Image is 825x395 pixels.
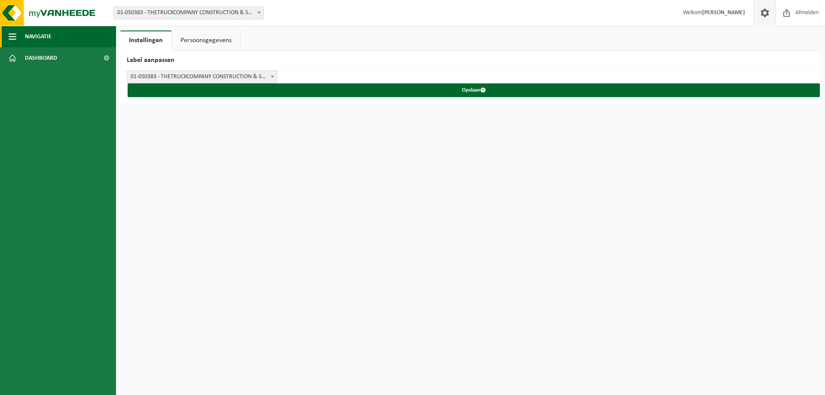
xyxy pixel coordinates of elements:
[120,31,171,50] a: Instellingen
[113,6,264,19] span: 01-050383 - THETRUCKCOMPANY CONSTRUCTION & SERVICE - GITS
[120,50,821,70] h2: Label aanpassen
[127,71,277,83] span: 01-050383 - THETRUCKCOMPANY CONSTRUCTION & SERVICE
[172,31,240,50] a: Persoonsgegevens
[127,70,277,83] span: 01-050383 - THETRUCKCOMPANY CONSTRUCTION & SERVICE
[128,83,820,97] button: Opslaan
[25,26,52,47] span: Navigatie
[114,7,263,19] span: 01-050383 - THETRUCKCOMPANY CONSTRUCTION & SERVICE - GITS
[702,9,745,16] strong: [PERSON_NAME]
[25,47,57,69] span: Dashboard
